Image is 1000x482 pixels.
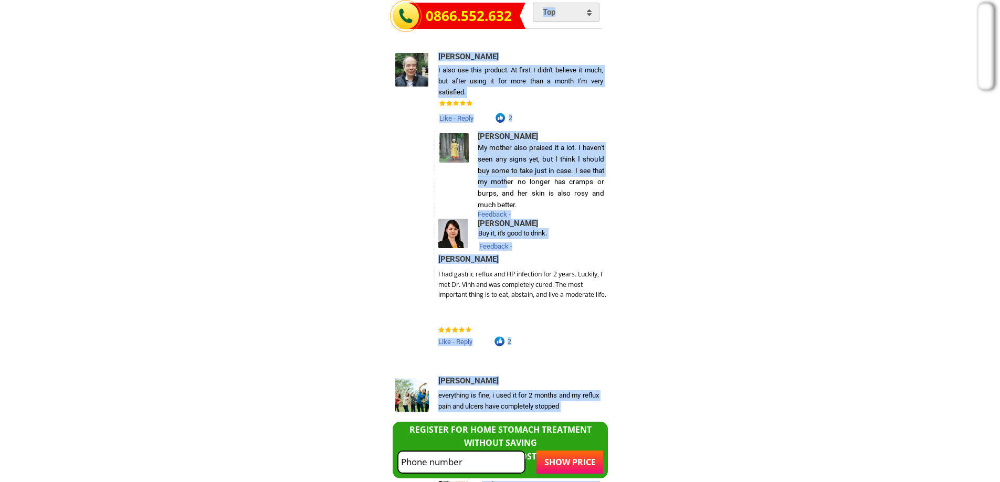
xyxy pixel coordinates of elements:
[426,5,514,27] a: 0866.552.632
[543,7,555,17] font: Top
[438,376,499,385] font: [PERSON_NAME]
[438,338,472,346] font: Like - Reply
[478,143,604,209] font: My mother also praised it a lot. I haven't seen any signs yet, but I think I should buy some to t...
[398,452,524,472] input: Please re-enter your Phone Number which must only include 10 digits!
[479,242,512,250] font: Feedback -
[409,424,592,449] font: REGISTER FOR HOME STOMACH TREATMENT WITHOUT SAVING
[508,337,511,345] font: 2
[478,132,538,141] font: [PERSON_NAME]
[438,254,499,264] font: [PERSON_NAME]
[544,456,596,468] font: SHOW PRICE
[438,391,599,410] font: everything is fine, i used it for 2 months and my reflux pain and ulcers have completely stopped
[478,229,547,237] font: Buy it, it's good to drink.
[509,114,512,122] font: 2
[438,52,499,61] font: [PERSON_NAME]
[478,210,511,218] font: Feedback -
[438,270,606,299] font: I had gastric reflux and HP infection for 2 years. Luckily, I met Dr. Vinh and was completely cur...
[478,219,538,228] font: [PERSON_NAME]
[426,6,512,25] font: 0866.552.632
[439,114,473,122] font: Like - Reply
[438,66,603,96] font: I also use this product. At first I didn't believe it much, but after using it for more than a mo...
